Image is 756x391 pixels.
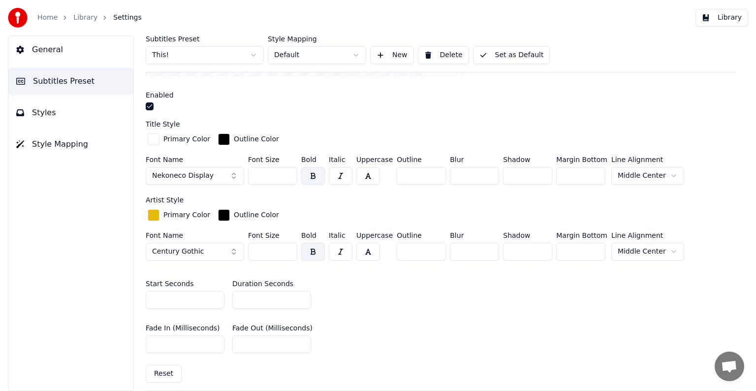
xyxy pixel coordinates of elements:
[611,156,684,163] label: Line Alignment
[32,44,63,56] span: General
[234,210,279,220] div: Outline Color
[146,365,182,383] button: Reset
[32,107,56,119] span: Styles
[163,210,210,220] div: Primary Color
[370,46,414,64] button: New
[715,352,744,381] a: Open chat
[232,325,313,331] label: Fade Out (Milliseconds)
[232,280,293,287] label: Duration Seconds
[329,232,352,239] label: Italic
[8,130,133,158] button: Style Mapping
[37,13,58,23] a: Home
[146,232,244,239] label: Font Name
[695,9,748,27] button: Library
[473,46,550,64] button: Set as Default
[146,196,184,203] label: Artist Style
[397,232,446,239] label: Outline
[301,232,325,239] label: Bold
[146,35,264,42] label: Subtitles Preset
[33,75,94,87] span: Subtitles Preset
[356,232,393,239] label: Uppercase
[248,156,297,163] label: Font Size
[146,325,220,331] label: Fade In (Milliseconds)
[37,13,142,23] nav: breadcrumb
[146,207,212,223] button: Primary Color
[216,131,281,147] button: Outline Color
[73,13,97,23] a: Library
[8,8,28,28] img: youka
[248,232,297,239] label: Font Size
[8,36,133,64] button: General
[146,156,244,163] label: Font Name
[146,131,212,147] button: Primary Color
[268,35,366,42] label: Style Mapping
[216,207,281,223] button: Outline Color
[8,99,133,127] button: Styles
[329,156,352,163] label: Italic
[503,232,552,239] label: Shadow
[301,156,325,163] label: Bold
[146,121,180,128] label: Title Style
[146,280,193,287] label: Start Seconds
[152,247,204,257] span: Century Gothic
[32,138,88,150] span: Style Mapping
[146,92,174,98] label: Enabled
[397,156,446,163] label: Outline
[163,134,210,144] div: Primary Color
[113,13,141,23] span: Settings
[152,171,214,181] span: Nekoneco Display
[556,232,607,239] label: Margin Bottom
[418,46,469,64] button: Delete
[503,156,552,163] label: Shadow
[234,134,279,144] div: Outline Color
[8,67,133,95] button: Subtitles Preset
[450,232,499,239] label: Blur
[556,156,607,163] label: Margin Bottom
[450,156,499,163] label: Blur
[611,232,684,239] label: Line Alignment
[356,156,393,163] label: Uppercase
